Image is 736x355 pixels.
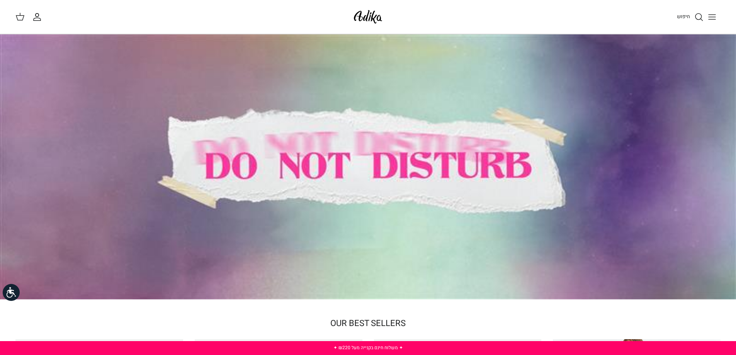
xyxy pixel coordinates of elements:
[352,8,384,26] img: Adika IL
[677,13,690,20] span: חיפוש
[333,344,403,351] a: ✦ משלוח חינם בקנייה מעל ₪220 ✦
[330,317,406,330] a: OUR BEST SELLERS
[704,8,721,25] button: Toggle menu
[32,12,45,22] a: החשבון שלי
[677,12,704,22] a: חיפוש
